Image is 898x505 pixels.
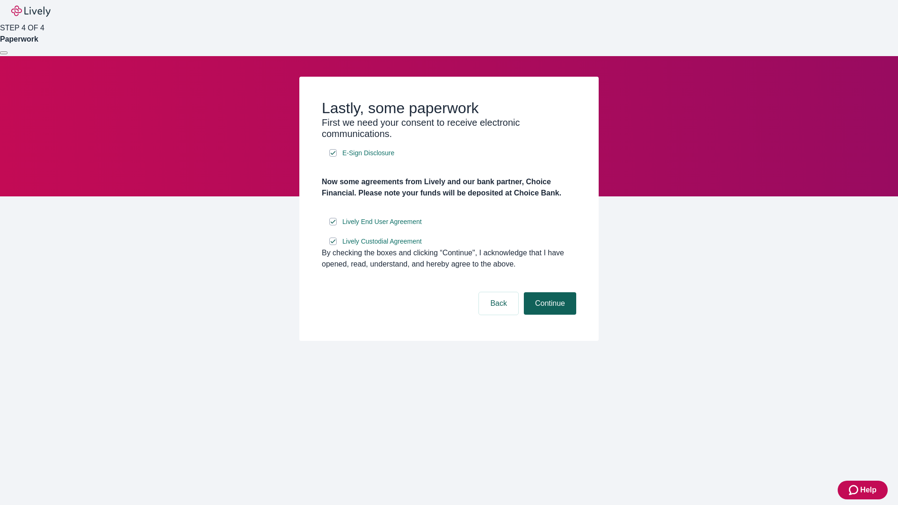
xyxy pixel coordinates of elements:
span: E-Sign Disclosure [342,148,394,158]
button: Zendesk support iconHelp [838,481,888,499]
span: Help [860,484,876,496]
a: e-sign disclosure document [340,236,424,247]
h2: Lastly, some paperwork [322,99,576,117]
h4: Now some agreements from Lively and our bank partner, Choice Financial. Please note your funds wi... [322,176,576,199]
button: Continue [524,292,576,315]
h3: First we need your consent to receive electronic communications. [322,117,576,139]
a: e-sign disclosure document [340,216,424,228]
div: By checking the boxes and clicking “Continue", I acknowledge that I have opened, read, understand... [322,247,576,270]
a: e-sign disclosure document [340,147,396,159]
span: Lively End User Agreement [342,217,422,227]
svg: Zendesk support icon [849,484,860,496]
img: Lively [11,6,51,17]
span: Lively Custodial Agreement [342,237,422,246]
button: Back [479,292,518,315]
